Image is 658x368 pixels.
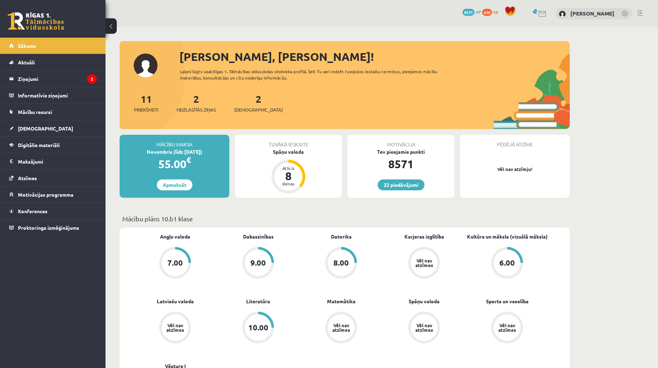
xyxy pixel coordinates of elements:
[404,233,444,240] a: Karjeras izglītība
[300,312,383,345] a: Vēl nav atzīmes
[464,166,566,173] p: Vēl nav atzīmju!
[278,170,299,182] div: 8
[246,298,270,305] a: Literatūra
[278,166,299,170] div: Atlicis
[462,9,474,16] span: 8571
[383,312,466,345] a: Vēl nav atzīmes
[122,214,567,223] p: Mācību plāns 10.b1 klase
[234,93,283,113] a: 2[DEMOGRAPHIC_DATA]
[157,179,192,190] a: Apmaksāt
[18,142,60,148] span: Digitālie materiāli
[120,135,229,148] div: Mācību maksa
[186,155,191,165] span: €
[217,312,300,345] a: 10.00
[9,38,97,54] a: Sākums
[235,148,342,156] div: Spāņu valoda
[9,186,97,203] a: Motivācijas programma
[347,156,454,172] div: 8571
[18,175,37,181] span: Atzīmes
[570,10,614,17] a: [PERSON_NAME]
[18,71,97,87] legend: Ziņojumi
[8,12,64,30] a: Rīgas 1. Tālmācības vidusskola
[497,323,517,332] div: Vēl nav atzīmes
[18,153,97,170] legend: Maksājumi
[9,71,97,87] a: Ziņojumi2
[9,203,97,219] a: Konferences
[300,247,383,280] a: 8.00
[134,93,158,113] a: 11Priekšmeti
[333,259,349,267] div: 8.00
[18,224,79,231] span: Proktoringa izmēģinājums
[157,298,194,305] a: Latviešu valoda
[87,74,97,84] i: 2
[120,148,229,156] div: Novembris (līdz [DATE])
[134,106,158,113] span: Priekšmeti
[460,135,570,148] div: Pēdējā atzīme
[177,93,216,113] a: 2Neizlasītās ziņas
[331,233,352,240] a: Datorika
[327,298,356,305] a: Matemātika
[378,179,424,190] a: 22 piedāvājumi
[18,59,35,65] span: Aktuāli
[9,137,97,153] a: Digitālie materiāli
[134,312,217,345] a: Vēl nav atzīmes
[9,153,97,170] a: Maksājumi
[9,120,97,137] a: [DEMOGRAPHIC_DATA]
[409,298,440,305] a: Spāņu valoda
[482,9,492,16] span: 630
[347,135,454,148] div: Motivācija
[250,259,266,267] div: 9.00
[9,87,97,103] a: Informatīvie ziņojumi
[9,104,97,120] a: Mācību resursi
[248,324,268,331] div: 10.00
[217,247,300,280] a: 9.00
[467,233,548,240] a: Kultūra un māksla (vizuālā māksla)
[482,9,501,14] a: 630 xp
[347,148,454,156] div: Tev pieejamie punkti
[165,323,185,332] div: Vēl nav atzīmes
[499,259,515,267] div: 6.00
[493,9,498,14] span: xp
[462,9,481,14] a: 8571 mP
[414,258,434,267] div: Vēl nav atzīmes
[167,259,183,267] div: 7.00
[235,148,342,195] a: Spāņu valoda Atlicis 8 dienas
[466,247,549,280] a: 6.00
[18,125,73,132] span: [DEMOGRAPHIC_DATA]
[9,220,97,236] a: Proktoringa izmēģinājums
[234,106,283,113] span: [DEMOGRAPHIC_DATA]
[278,182,299,186] div: dienas
[486,298,529,305] a: Sports un veselība
[466,312,549,345] a: Vēl nav atzīmes
[9,54,97,70] a: Aktuāli
[383,247,466,280] a: Vēl nav atzīmes
[18,191,74,198] span: Motivācijas programma
[177,106,216,113] span: Neizlasītās ziņas
[120,156,229,172] div: 55.00
[331,323,351,332] div: Vēl nav atzīmes
[235,135,342,148] div: Tuvākā ieskaite
[18,109,52,115] span: Mācību resursi
[559,11,566,18] img: Emilija Konakova
[414,323,434,332] div: Vēl nav atzīmes
[180,68,450,81] div: Laipni lūgts savā Rīgas 1. Tālmācības vidusskolas skolnieka profilā. Šeit Tu vari redzēt tuvojošo...
[18,87,97,103] legend: Informatīvie ziņojumi
[18,43,36,49] span: Sākums
[160,233,190,240] a: Angļu valoda
[475,9,481,14] span: mP
[18,208,47,214] span: Konferences
[179,48,570,65] div: [PERSON_NAME], [PERSON_NAME]!
[243,233,274,240] a: Dabaszinības
[9,170,97,186] a: Atzīmes
[134,247,217,280] a: 7.00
